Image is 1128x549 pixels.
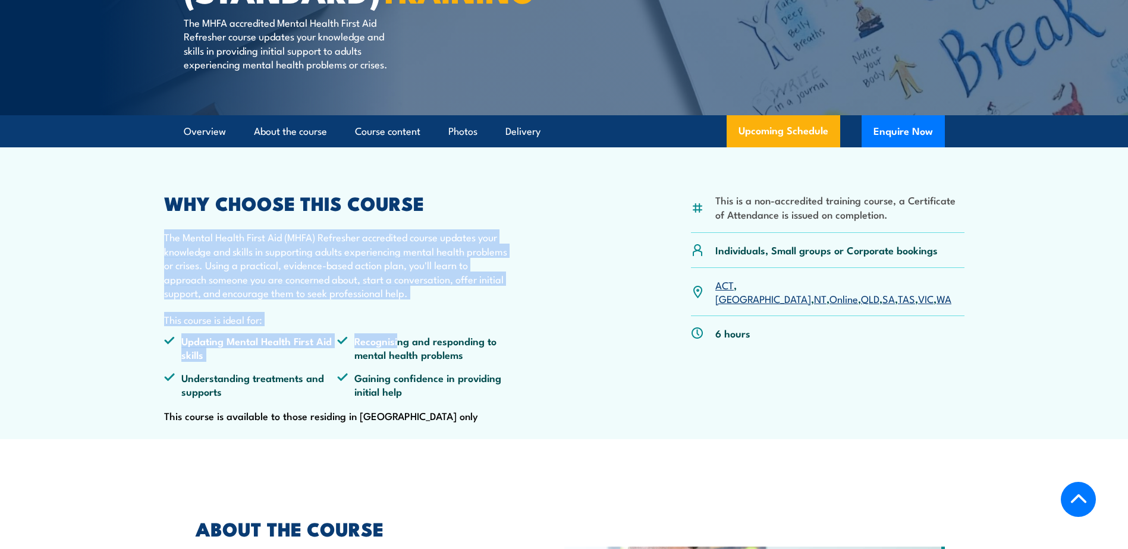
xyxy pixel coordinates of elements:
li: Gaining confidence in providing initial help [337,371,511,399]
li: This is a non-accredited training course, a Certificate of Attendance is issued on completion. [715,193,964,221]
p: , , , , , , , , [715,278,964,306]
a: Upcoming Schedule [727,115,840,147]
a: QLD [861,291,879,305]
li: Updating Mental Health First Aid skills [164,334,338,362]
p: 6 hours [715,326,750,340]
a: About the course [254,116,327,147]
p: The MHFA accredited Mental Health First Aid Refresher course updates your knowledge and skills in... [184,15,401,71]
a: SA [882,291,895,305]
a: WA [937,291,951,305]
h2: ABOUT THE COURSE [196,520,510,537]
a: VIC [918,291,934,305]
a: NT [814,291,827,305]
a: ACT [715,277,734,292]
p: The Mental Health First Aid (MHFA) Refresher accredited course updates your knowledge and skills ... [164,230,511,299]
p: Individuals, Small groups or Corporate bookings [715,243,938,257]
a: Online [829,291,858,305]
a: Delivery [505,116,541,147]
li: Recognising and responding to mental health problems [337,334,511,362]
div: This course is available to those residing in [GEOGRAPHIC_DATA] only [164,194,511,425]
a: TAS [898,291,915,305]
a: Course content [355,116,420,147]
button: Enquire Now [862,115,945,147]
a: [GEOGRAPHIC_DATA] [715,291,811,305]
h2: WHY CHOOSE THIS COURSE [164,194,511,211]
p: This course is ideal for: [164,313,511,326]
a: Photos [448,116,477,147]
li: Understanding treatments and supports [164,371,338,399]
a: Overview [184,116,226,147]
